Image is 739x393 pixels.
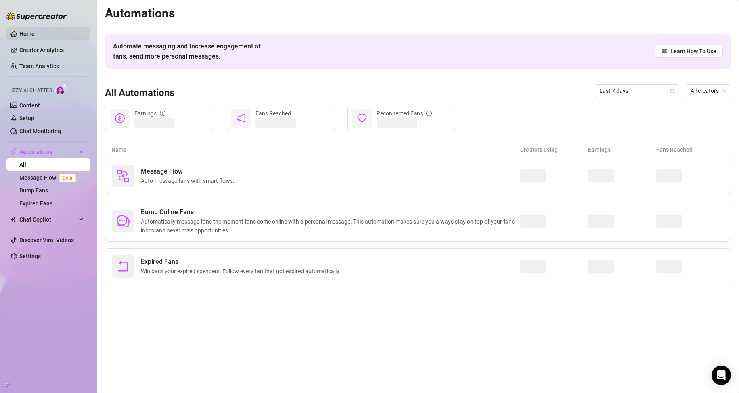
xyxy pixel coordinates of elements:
span: build [4,382,10,387]
a: Content [19,102,40,109]
a: Chat Monitoring [19,128,61,134]
span: notification [236,113,246,123]
img: AI Chatter [55,84,68,95]
span: Automatically message fans the moment fans come online with a personal message. This automation m... [141,217,520,235]
a: Creator Analytics [19,44,84,56]
span: comment [117,215,130,228]
div: Earnings [134,109,165,118]
a: Message FlowBeta [19,174,79,181]
a: Bump Fans [19,187,48,194]
a: Home [19,31,35,37]
article: Fans Reached [656,145,724,154]
a: Settings [19,253,41,259]
span: Learn How To Use [670,47,716,56]
span: Auto-message fans with smart flows. [141,176,238,185]
span: Automate messaging and Increase engagement of fans, send more personal messages. [113,41,268,61]
a: Discover Viral Videos [19,237,74,243]
span: Bump Online Fans [141,207,520,217]
span: Automations [19,145,77,158]
span: Message Flow [141,167,238,176]
a: Setup [19,115,34,121]
article: Earnings [588,145,656,154]
span: info-circle [426,111,432,116]
article: Creators using [520,145,588,154]
div: Reconnected Fans [377,109,432,118]
span: Last 7 days [599,85,674,97]
h3: All Automations [105,87,174,100]
img: svg%3e [117,169,130,182]
a: All [19,161,26,168]
span: Fans Reached [255,110,291,117]
a: Learn How To Use [655,45,723,58]
a: Expired Fans [19,200,52,207]
span: Win back your expired spenders. Follow every fan that got expired automatically. [141,267,344,276]
span: thunderbolt [10,148,17,155]
div: Open Intercom Messenger [712,366,731,385]
img: logo-BBDzfeDw.svg [6,12,67,20]
span: Izzy AI Chatter [11,87,52,94]
span: info-circle [160,111,165,116]
span: Chat Copilot [19,213,77,226]
article: Name [111,145,520,154]
span: team [722,88,726,93]
a: Team Analytics [19,63,59,69]
span: rollback [117,260,130,273]
img: Chat Copilot [10,217,16,222]
span: All creators [691,85,726,97]
span: Beta [59,174,76,182]
span: heart [357,113,367,123]
h2: Automations [105,6,731,21]
span: calendar [670,88,675,93]
span: dollar [115,113,125,123]
span: read [662,48,667,54]
span: Expired Fans [141,257,344,267]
